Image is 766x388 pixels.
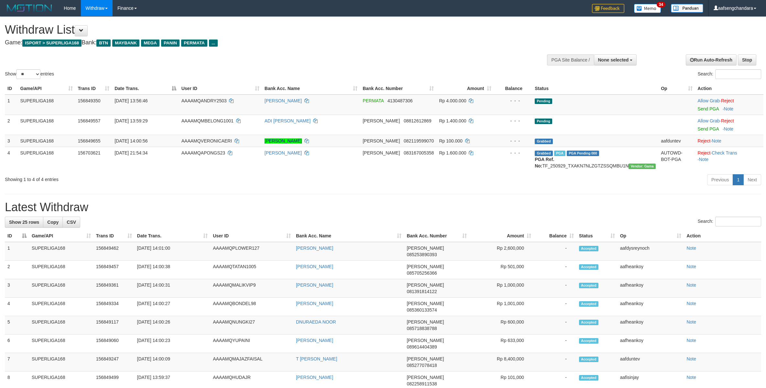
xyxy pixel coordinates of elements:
h1: Latest Withdraw [5,201,761,214]
span: Rp 1.400.000 [439,118,466,123]
td: 1 [5,242,29,261]
h4: Game: Bank: [5,40,504,46]
span: 156849350 [78,98,101,103]
span: [PERSON_NAME] [407,375,444,380]
td: 156849462 [93,242,135,261]
td: [DATE] 14:00:31 [135,279,211,298]
td: aafheankoy [618,316,684,335]
span: MAYBANK [112,40,139,47]
a: Allow Grab [698,98,720,103]
a: Note [686,319,696,325]
a: Note [686,356,696,361]
th: Status: activate to sort column ascending [576,230,618,242]
span: Copy 081391814122 to clipboard [407,289,437,294]
button: None selected [594,54,637,65]
span: ... [209,40,218,47]
th: Bank Acc. Number: activate to sort column ascending [360,83,436,95]
div: - - - [497,97,530,104]
span: Copy 082258911538 to clipboard [407,381,437,386]
td: 3 [5,279,29,298]
span: PERMATA [363,98,384,103]
th: Balance: activate to sort column ascending [534,230,576,242]
span: · [698,98,721,103]
img: MOTION_logo.png [5,3,54,13]
span: AAAAMQMBELONG1001 [181,118,234,123]
td: SUPERLIGA168 [29,353,93,371]
a: Note [686,264,696,269]
a: Note [724,126,734,131]
td: SUPERLIGA168 [29,335,93,353]
a: Next [743,174,761,185]
td: Rp 2,600,000 [469,242,534,261]
span: [PERSON_NAME] [363,150,400,155]
th: Game/API: activate to sort column ascending [18,83,75,95]
td: [DATE] 14:00:27 [135,298,211,316]
span: · [698,118,721,123]
th: Date Trans.: activate to sort column descending [112,83,179,95]
span: [DATE] 21:54:34 [115,150,148,155]
th: Amount: activate to sort column ascending [469,230,534,242]
td: TF_250929_TXAKN7NLZGTZSSQMBU1N [532,147,658,172]
th: Action [684,230,761,242]
a: Reject [698,138,711,143]
span: Accepted [579,357,598,362]
td: 156849060 [93,335,135,353]
span: Rp 1.600.000 [439,150,466,155]
td: 6 [5,335,29,353]
td: AUTOWD-BOT-PGA [658,147,695,172]
span: Copy 089614404389 to clipboard [407,344,437,349]
td: - [534,279,576,298]
span: PGA Pending [567,151,599,156]
td: 3 [5,135,18,147]
a: Reject [721,118,734,123]
label: Search: [698,217,761,226]
td: - [534,335,576,353]
th: Trans ID: activate to sort column ascending [93,230,135,242]
td: 156849457 [93,261,135,279]
span: Accepted [579,301,598,307]
span: Copy 083167005358 to clipboard [404,150,434,155]
span: BTN [96,40,111,47]
th: Amount: activate to sort column ascending [436,83,494,95]
div: PGA Site Balance / [547,54,594,65]
td: Rp 633,000 [469,335,534,353]
a: [PERSON_NAME] [296,375,333,380]
span: Copy 085360133574 to clipboard [407,307,437,313]
a: Allow Grab [698,118,720,123]
td: [DATE] 14:00:38 [135,261,211,279]
td: aafheankoy [618,298,684,316]
span: Copy 085718838788 to clipboard [407,326,437,331]
img: Feedback.jpg [592,4,624,13]
a: Note [712,138,721,143]
span: MEGA [141,40,159,47]
span: AAAAMQANDRY2503 [181,98,227,103]
span: AAAAMQAPONGS23 [181,150,225,155]
span: Accepted [579,246,598,251]
select: Showentries [16,69,40,79]
td: AAAAMQNUNGKI27 [210,316,293,335]
a: Note [686,338,696,343]
span: Pending [535,98,552,104]
th: Bank Acc. Number: activate to sort column ascending [404,230,469,242]
td: · · [695,147,763,172]
th: ID: activate to sort column descending [5,230,29,242]
a: ADI [PERSON_NAME] [265,118,311,123]
td: [DATE] 14:00:26 [135,316,211,335]
span: Grabbed [535,139,553,144]
span: [PERSON_NAME] [407,282,444,288]
a: Show 25 rows [5,217,43,228]
td: 2 [5,261,29,279]
td: 7 [5,353,29,371]
a: Reject [698,150,711,155]
a: Note [699,157,708,162]
span: ISPORT > SUPERLIGA168 [22,40,82,47]
td: aafduntev [658,135,695,147]
input: Search: [715,69,761,79]
img: Button%20Memo.svg [634,4,661,13]
span: [PERSON_NAME] [407,319,444,325]
td: Rp 1,001,000 [469,298,534,316]
span: CSV [67,220,76,225]
a: Stop [738,54,756,65]
td: AAAAMQPLOWER127 [210,242,293,261]
td: [DATE] 14:00:09 [135,353,211,371]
